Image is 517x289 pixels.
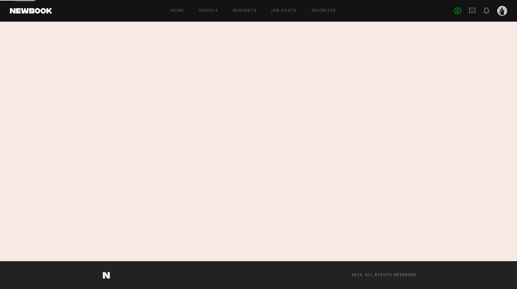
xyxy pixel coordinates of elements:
a: Requests [233,9,256,13]
a: Models [199,9,218,13]
span: 2025, all rights reserved [352,273,417,277]
a: Job Posts [271,9,297,13]
a: Home [170,9,184,13]
a: Favorites [312,9,336,13]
